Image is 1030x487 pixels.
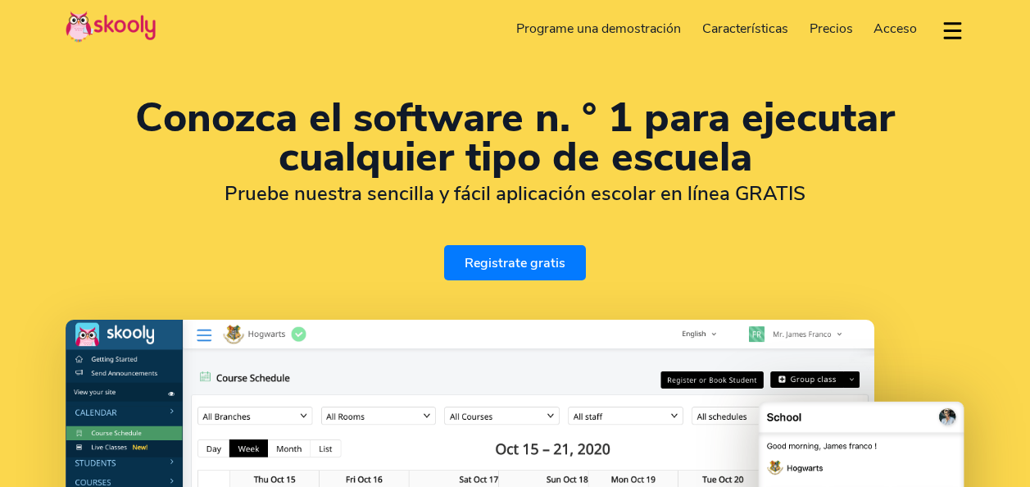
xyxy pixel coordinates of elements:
[863,16,928,42] a: Acceso
[66,98,964,177] h1: Conozca el software n. ° 1 para ejecutar cualquier tipo de escuela
[66,11,156,43] img: Skooly
[941,11,964,49] button: dropdown menu
[506,16,692,42] a: Programe una demostración
[692,16,799,42] a: Características
[810,20,853,38] span: Precios
[444,245,586,280] a: Registrate gratis
[873,20,917,38] span: Acceso
[66,181,964,206] h2: Pruebe nuestra sencilla y fácil aplicación escolar en línea GRATIS
[799,16,864,42] a: Precios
